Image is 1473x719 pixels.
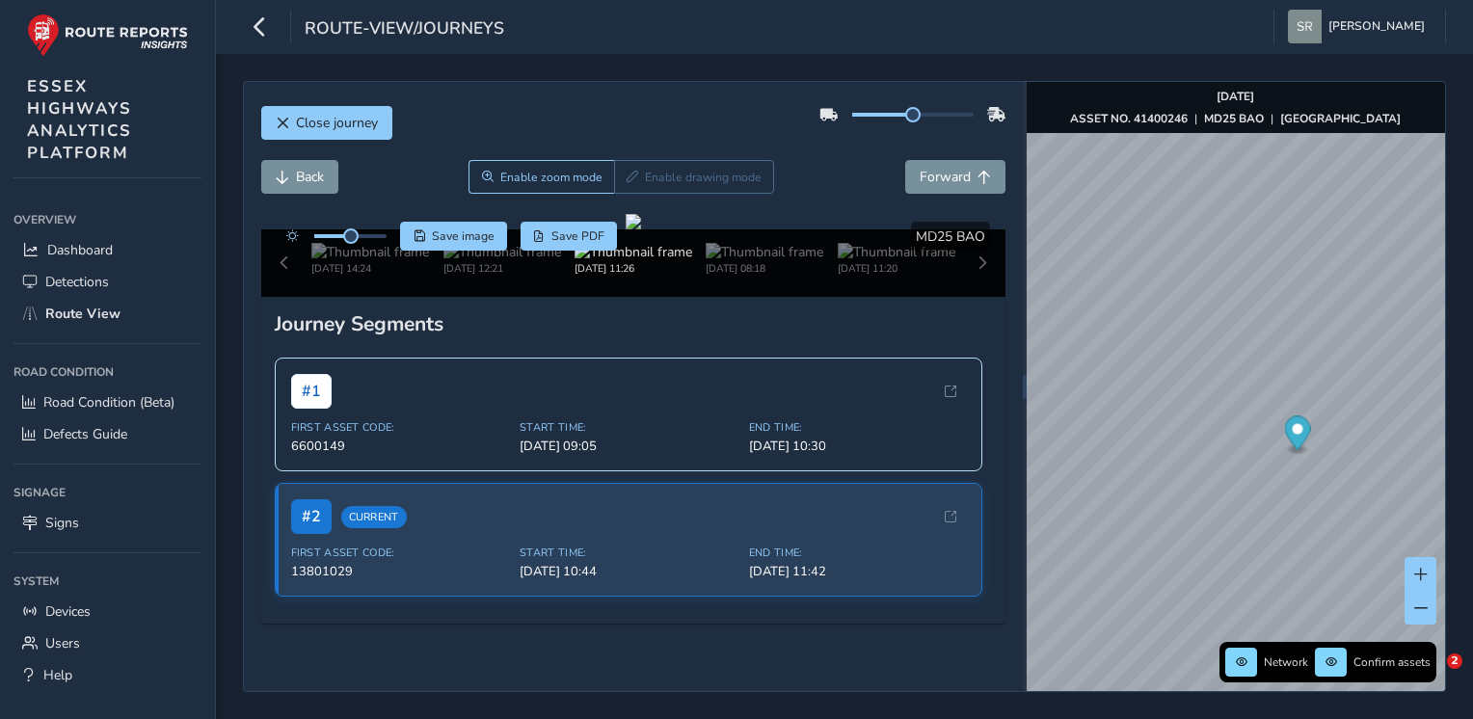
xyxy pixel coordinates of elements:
button: Zoom [469,160,614,194]
a: Devices [13,596,201,627]
strong: MD25 BAO [1204,111,1264,126]
a: Road Condition (Beta) [13,386,201,418]
button: Forward [905,160,1005,194]
div: [DATE] 11:20 [838,261,955,276]
a: Users [13,627,201,659]
img: rr logo [27,13,188,57]
strong: ASSET NO. 41400246 [1070,111,1188,126]
a: Signs [13,507,201,539]
span: Start Time: [520,546,737,560]
a: Dashboard [13,234,201,266]
img: Thumbnail frame [575,243,692,261]
span: Detections [45,273,109,291]
img: Thumbnail frame [838,243,955,261]
a: Detections [13,266,201,298]
div: | | [1070,111,1401,126]
span: [DATE] 09:05 [520,438,737,455]
button: Close journey [261,106,392,140]
img: Thumbnail frame [706,243,823,261]
span: Network [1264,654,1308,670]
span: 6600149 [291,438,509,455]
span: Signs [45,514,79,532]
span: Save image [432,228,495,244]
span: Help [43,666,72,684]
div: Map marker [1284,416,1310,456]
img: Thumbnail frame [443,243,561,261]
span: MD25 BAO [916,227,985,246]
div: Signage [13,478,201,507]
div: Journey Segments [275,310,993,337]
a: Defects Guide [13,418,201,450]
div: [DATE] 11:26 [575,261,692,276]
a: Route View [13,298,201,330]
span: [DATE] 11:42 [749,563,967,580]
span: Current [341,506,407,528]
span: [DATE] 10:30 [749,438,967,455]
button: Save [400,222,507,251]
span: [PERSON_NAME] [1328,10,1425,43]
a: Help [13,659,201,691]
span: # 2 [291,499,332,534]
span: route-view/journeys [305,16,504,43]
strong: [DATE] [1217,89,1254,104]
span: Forward [920,168,971,186]
span: Confirm assets [1353,654,1431,670]
span: First Asset Code: [291,546,509,560]
span: Road Condition (Beta) [43,393,174,412]
span: End Time: [749,546,967,560]
span: Save PDF [551,228,604,244]
div: Road Condition [13,358,201,386]
span: First Asset Code: [291,420,509,435]
img: diamond-layout [1288,10,1322,43]
button: Back [261,160,338,194]
div: [DATE] 14:24 [311,261,429,276]
img: Thumbnail frame [311,243,429,261]
button: [PERSON_NAME] [1288,10,1432,43]
span: # 1 [291,374,332,409]
span: 13801029 [291,563,509,580]
div: Overview [13,205,201,234]
span: Dashboard [47,241,113,259]
div: [DATE] 08:18 [706,261,823,276]
iframe: Intercom live chat [1407,653,1454,700]
span: Route View [45,305,121,323]
button: PDF [521,222,618,251]
span: 2 [1447,653,1462,669]
span: Enable zoom mode [500,170,603,185]
span: Users [45,634,80,652]
span: Defects Guide [43,425,127,443]
span: End Time: [749,420,967,435]
strong: [GEOGRAPHIC_DATA] [1280,111,1401,126]
span: Back [296,168,324,186]
span: Close journey [296,114,378,132]
span: [DATE] 10:44 [520,563,737,580]
div: [DATE] 12:21 [443,261,561,276]
span: ESSEX HIGHWAYS ANALYTICS PLATFORM [27,75,132,164]
div: System [13,567,201,596]
span: Devices [45,602,91,621]
span: Start Time: [520,420,737,435]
